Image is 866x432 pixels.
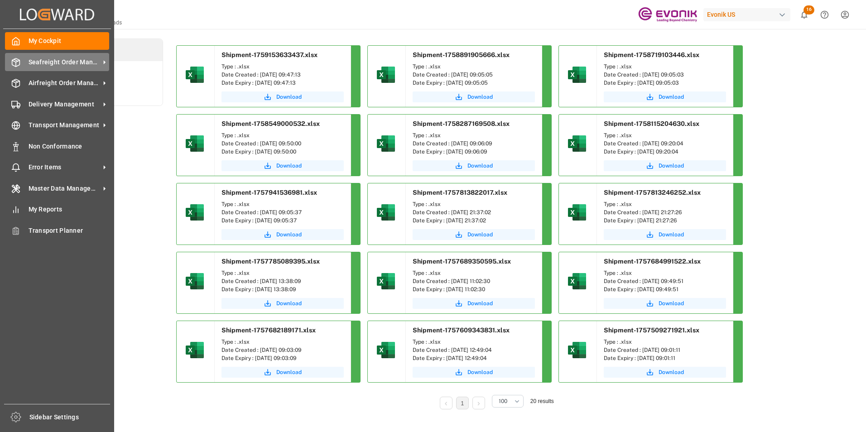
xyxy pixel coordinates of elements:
span: Shipment-1757682189171.xlsx [221,326,316,334]
span: Shipment-1757941536981.xlsx [221,189,317,196]
div: Date Created : [DATE] 09:20:04 [604,139,726,148]
button: Download [413,298,535,309]
img: Evonik-brand-mark-Deep-Purple-RGB.jpeg_1700498283.jpeg [638,7,697,23]
img: microsoft-excel-2019--v1.png [566,270,588,292]
div: Type : .xlsx [604,200,726,208]
div: Date Expiry : [DATE] 09:47:13 [221,79,344,87]
button: Download [221,229,344,240]
span: My Reports [29,205,110,214]
span: Download [659,230,684,239]
span: Shipment-1757813822017.xlsx [413,189,507,196]
span: Shipment-1758287169508.xlsx [413,120,510,127]
div: Date Expiry : [DATE] 13:38:09 [221,285,344,293]
div: Date Created : [DATE] 09:06:09 [413,139,535,148]
div: Date Expiry : [DATE] 09:03:09 [221,354,344,362]
span: Delivery Management [29,100,100,109]
div: Date Created : [DATE] 09:49:51 [604,277,726,285]
span: Download [276,368,302,376]
span: Download [659,368,684,376]
a: Non Conformance [5,137,109,155]
span: Download [276,93,302,101]
span: Shipment-1759153633437.xlsx [221,51,318,58]
button: Help Center [814,5,835,25]
img: microsoft-excel-2019--v1.png [184,133,206,154]
button: Download [413,91,535,102]
a: 1 [461,400,464,407]
img: microsoft-excel-2019--v1.png [375,64,397,86]
img: microsoft-excel-2019--v1.png [375,133,397,154]
div: Date Expiry : [DATE] 11:02:30 [413,285,535,293]
div: Evonik US [703,8,790,21]
div: Date Created : [DATE] 09:01:11 [604,346,726,354]
div: Date Expiry : [DATE] 09:20:04 [604,148,726,156]
span: Shipment-1757785089395.xlsx [221,258,320,265]
span: Non Conformance [29,142,110,151]
img: microsoft-excel-2019--v1.png [184,202,206,223]
div: Date Expiry : [DATE] 09:49:51 [604,285,726,293]
div: Date Created : [DATE] 21:37:02 [413,208,535,216]
div: Date Expiry : [DATE] 12:49:04 [413,354,535,362]
div: Type : .xlsx [413,131,535,139]
span: Shipment-1757684991522.xlsx [604,258,701,265]
span: 20 results [530,398,554,404]
div: Date Created : [DATE] 09:05:03 [604,71,726,79]
button: Download [604,229,726,240]
img: microsoft-excel-2019--v1.png [566,64,588,86]
li: Next Page [472,397,485,409]
div: Date Expiry : [DATE] 21:27:26 [604,216,726,225]
span: Shipment-1758719103446.xlsx [604,51,699,58]
button: Download [604,160,726,171]
span: Download [467,93,493,101]
button: Download [604,298,726,309]
button: Download [604,91,726,102]
div: Date Created : [DATE] 13:38:09 [221,277,344,285]
span: Shipment-1757689350595.xlsx [413,258,511,265]
div: Date Created : [DATE] 11:02:30 [413,277,535,285]
span: Error Items [29,163,100,172]
div: Date Expiry : [DATE] 09:05:05 [413,79,535,87]
span: Download [467,162,493,170]
button: open menu [492,395,524,408]
span: Shipment-1757813246252.xlsx [604,189,701,196]
img: microsoft-excel-2019--v1.png [375,202,397,223]
button: Download [221,367,344,378]
div: Date Created : [DATE] 09:50:00 [221,139,344,148]
button: show 16 new notifications [794,5,814,25]
div: Type : .xlsx [413,62,535,71]
span: Download [276,230,302,239]
span: Sidebar Settings [29,413,111,422]
div: Type : .xlsx [413,338,535,346]
div: Date Created : [DATE] 09:05:37 [221,208,344,216]
button: Download [221,298,344,309]
img: microsoft-excel-2019--v1.png [566,202,588,223]
div: Type : .xlsx [604,62,726,71]
div: Type : .xlsx [413,269,535,277]
div: Type : .xlsx [604,269,726,277]
span: Master Data Management [29,184,100,193]
div: Date Expiry : [DATE] 09:06:09 [413,148,535,156]
div: Type : .xlsx [221,269,344,277]
div: Type : .xlsx [413,200,535,208]
button: Download [604,367,726,378]
span: Airfreight Order Management [29,78,100,88]
span: Download [659,162,684,170]
button: Download [413,160,535,171]
div: Type : .xlsx [221,131,344,139]
button: Download [413,367,535,378]
a: My Cockpit [5,32,109,50]
div: Type : .xlsx [604,131,726,139]
button: Download [413,229,535,240]
img: microsoft-excel-2019--v1.png [184,270,206,292]
div: Date Created : [DATE] 09:47:13 [221,71,344,79]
